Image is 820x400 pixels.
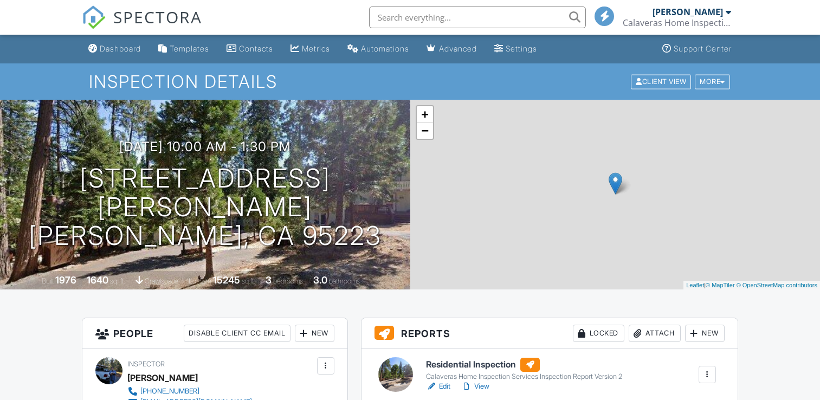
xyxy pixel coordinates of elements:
[623,17,731,28] div: Calaveras Home Inspection Services
[361,318,738,349] h3: Reports
[127,370,198,386] div: [PERSON_NAME]
[695,74,730,89] div: More
[361,44,409,53] div: Automations
[84,39,145,59] a: Dashboard
[426,381,450,392] a: Edit
[110,277,125,285] span: sq. ft.
[113,5,202,28] span: SPECTORA
[213,274,240,286] div: 15245
[119,139,291,154] h3: [DATE] 10:00 am - 1:30 pm
[653,7,723,17] div: [PERSON_NAME]
[658,39,736,59] a: Support Center
[239,44,273,53] div: Contacts
[89,72,731,91] h1: Inspection Details
[737,282,817,288] a: © OpenStreetMap contributors
[439,44,477,53] div: Advanced
[82,5,106,29] img: The Best Home Inspection Software - Spectora
[631,74,691,89] div: Client View
[426,358,622,372] h6: Residential Inspection
[683,281,820,290] div: |
[369,7,586,28] input: Search everything...
[189,277,211,285] span: Lot Size
[87,274,108,286] div: 1640
[273,277,303,285] span: bedrooms
[313,274,327,286] div: 3.0
[426,358,622,382] a: Residential Inspection Calaveras Home Inspection Services Inspection Report Version 2
[127,386,252,397] a: [PHONE_NUMBER]
[82,15,202,37] a: SPECTORA
[685,325,725,342] div: New
[295,325,334,342] div: New
[170,44,209,53] div: Templates
[286,39,334,59] a: Metrics
[417,106,433,122] a: Zoom in
[145,277,178,285] span: crawlspace
[674,44,732,53] div: Support Center
[506,44,537,53] div: Settings
[242,277,255,285] span: sq.ft.
[266,274,272,286] div: 3
[426,372,622,381] div: Calaveras Home Inspection Services Inspection Report Version 2
[329,277,360,285] span: bathrooms
[490,39,541,59] a: Settings
[630,77,694,85] a: Client View
[140,387,199,396] div: [PHONE_NUMBER]
[82,318,347,349] h3: People
[706,282,735,288] a: © MapTiler
[422,39,481,59] a: Advanced
[100,44,141,53] div: Dashboard
[42,277,54,285] span: Built
[573,325,624,342] div: Locked
[629,325,681,342] div: Attach
[686,282,704,288] a: Leaflet
[127,360,165,368] span: Inspector
[417,122,433,139] a: Zoom out
[343,39,414,59] a: Automations (Basic)
[461,381,489,392] a: View
[302,44,330,53] div: Metrics
[184,325,290,342] div: Disable Client CC Email
[154,39,214,59] a: Templates
[17,164,393,250] h1: [STREET_ADDRESS][PERSON_NAME] [PERSON_NAME], CA 95223
[55,274,76,286] div: 1976
[222,39,277,59] a: Contacts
